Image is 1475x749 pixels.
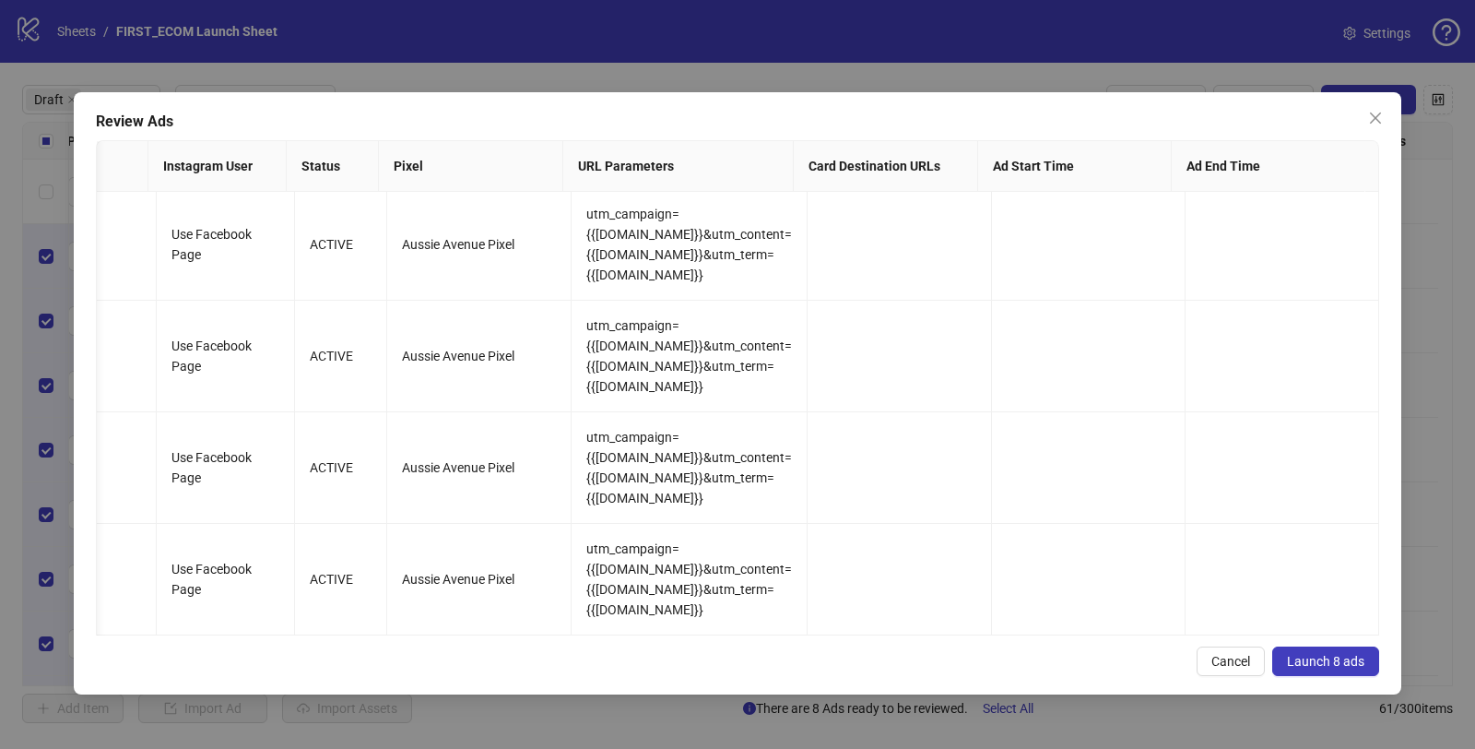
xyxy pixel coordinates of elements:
span: ACTIVE [310,572,353,587]
th: Pixel [379,141,563,192]
div: Aussie Avenue Pixel [402,346,556,366]
div: Review Ads [96,111,1379,133]
div: Aussie Avenue Pixel [402,234,556,255]
span: Cancel [1211,654,1250,669]
button: Launch 8 ads [1272,647,1379,676]
th: Ad Start Time [978,141,1172,192]
button: Close [1361,103,1390,133]
div: Use Facebook Page [171,224,279,265]
div: Use Facebook Page [171,559,279,600]
span: utm_campaign={{[DOMAIN_NAME]}}&utm_content={{[DOMAIN_NAME]}}&utm_term={{[DOMAIN_NAME]}} [586,541,792,617]
span: utm_campaign={{[DOMAIN_NAME]}}&utm_content={{[DOMAIN_NAME]}}&utm_term={{[DOMAIN_NAME]}} [586,430,792,505]
th: Status [287,141,379,192]
span: utm_campaign={{[DOMAIN_NAME]}}&utm_content={{[DOMAIN_NAME]}}&utm_term={{[DOMAIN_NAME]}} [586,318,792,394]
th: Ad End Time [1172,141,1365,192]
span: close [1368,111,1383,125]
div: Use Facebook Page [171,336,279,376]
div: Use Facebook Page [171,447,279,488]
div: Aussie Avenue Pixel [402,458,556,478]
th: Card Destination URLs [794,141,978,192]
span: ACTIVE [310,460,353,475]
span: Launch 8 ads [1287,654,1364,669]
div: Aussie Avenue Pixel [402,569,556,589]
th: Instagram User [148,141,287,192]
span: ACTIVE [310,349,353,363]
span: ACTIVE [310,237,353,252]
button: Cancel [1197,647,1265,676]
span: utm_campaign={{[DOMAIN_NAME]}}&utm_content={{[DOMAIN_NAME]}}&utm_term={{[DOMAIN_NAME]}} [586,207,792,282]
th: URL Parameters [563,141,794,192]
